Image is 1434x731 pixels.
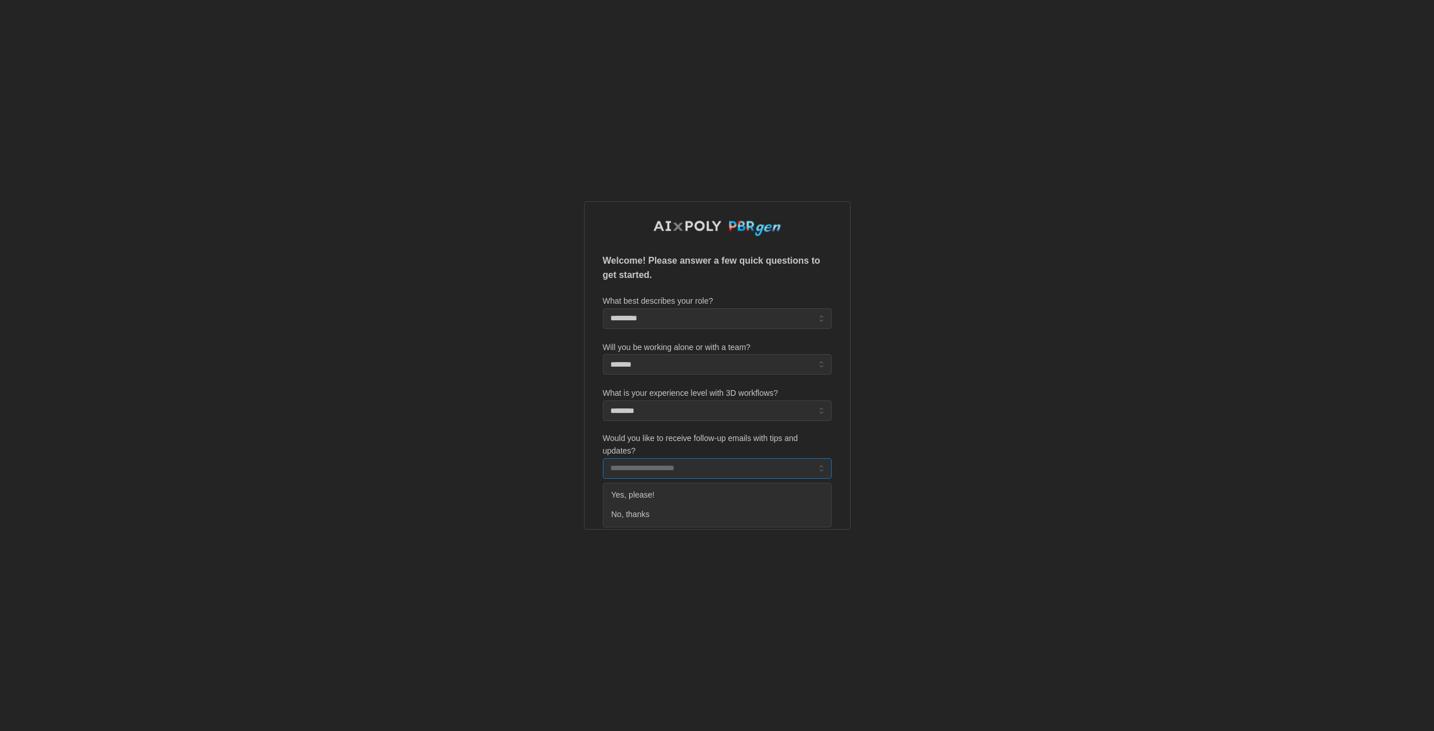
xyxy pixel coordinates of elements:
label: Will you be working alone or with a team? [603,341,750,354]
span: Yes, please! [611,489,655,502]
label: Would you like to receive follow-up emails with tips and updates? [603,432,832,457]
img: AIxPoly PBRgen [653,220,781,237]
label: What best describes your role? [603,295,713,308]
p: Welcome! Please answer a few quick questions to get started. [603,254,832,283]
label: What is your experience level with 3D workflows? [603,387,778,400]
span: No, thanks [611,508,650,521]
